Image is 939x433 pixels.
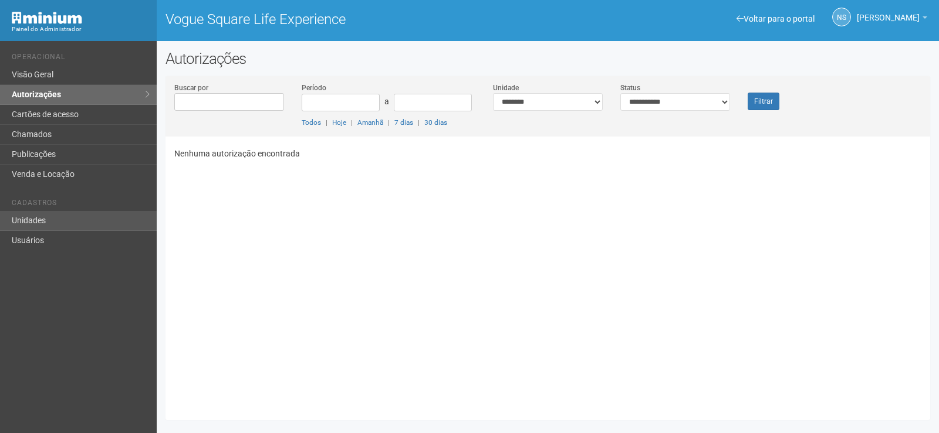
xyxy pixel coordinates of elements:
[418,118,420,127] span: |
[12,24,148,35] div: Painel do Administrador
[857,2,920,22] span: Nicolle Silva
[857,15,927,24] a: [PERSON_NAME]
[832,8,851,26] a: NS
[351,118,353,127] span: |
[493,83,519,93] label: Unidade
[748,93,779,110] button: Filtrar
[302,118,321,127] a: Todos
[424,118,447,127] a: 30 dias
[326,118,327,127] span: |
[388,118,390,127] span: |
[165,12,539,27] h1: Vogue Square Life Experience
[174,148,921,159] p: Nenhuma autorização encontrada
[302,83,326,93] label: Período
[332,118,346,127] a: Hoje
[12,199,148,211] li: Cadastros
[737,14,815,23] a: Voltar para o portal
[12,53,148,65] li: Operacional
[174,83,208,93] label: Buscar por
[620,83,640,93] label: Status
[384,97,389,106] span: a
[357,118,383,127] a: Amanhã
[12,12,82,24] img: Minium
[165,50,930,67] h2: Autorizações
[394,118,413,127] a: 7 dias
